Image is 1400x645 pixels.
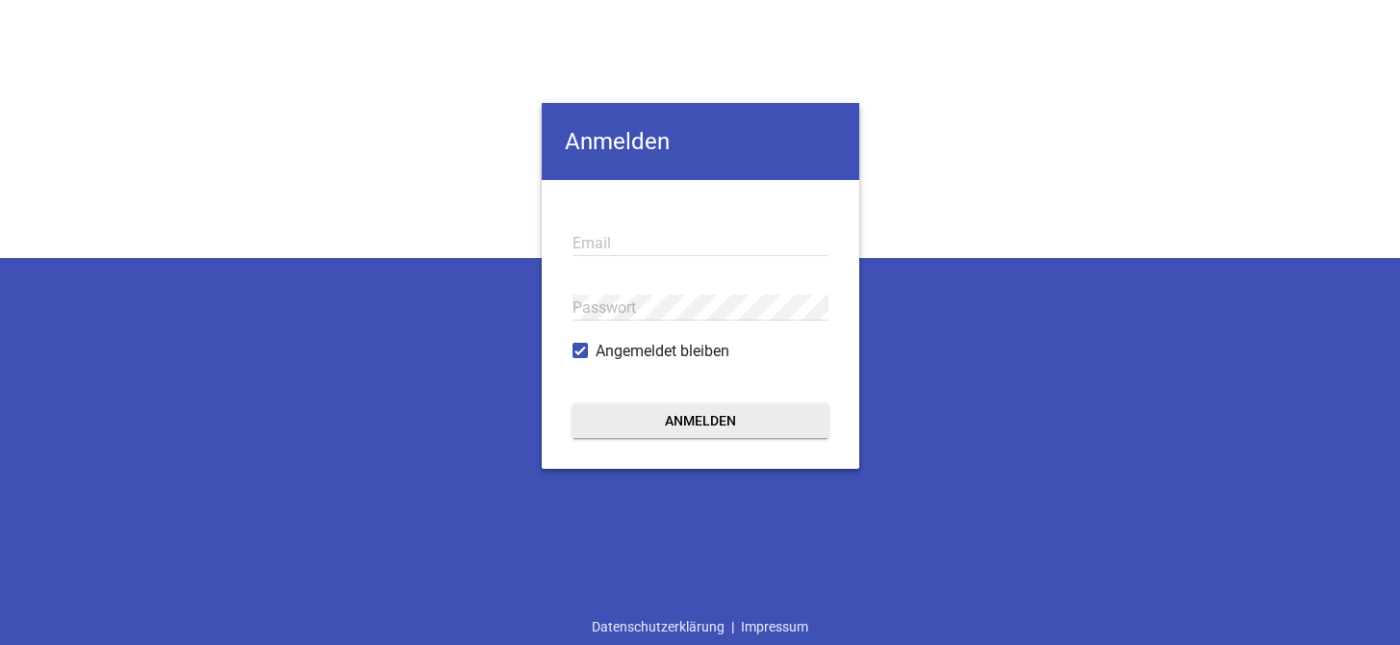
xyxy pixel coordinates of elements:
[585,608,731,645] a: Datenschutzerklärung
[596,340,729,363] span: Angemeldet bleiben
[585,608,815,645] div: |
[542,103,859,180] h4: Anmelden
[734,608,815,645] a: Impressum
[573,403,828,438] button: Anmelden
